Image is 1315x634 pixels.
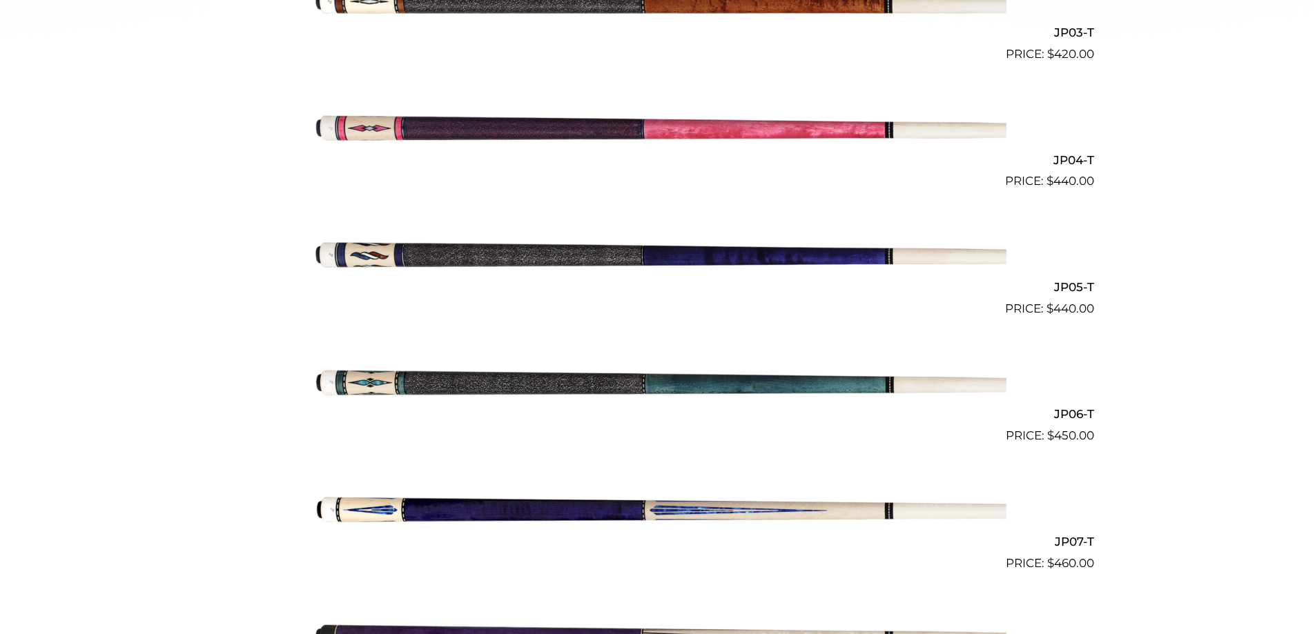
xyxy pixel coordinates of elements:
[222,69,1094,190] a: JP04-T $440.00
[309,196,1006,312] img: JP05-T
[222,20,1094,46] h2: JP03-T
[309,324,1006,439] img: JP06-T
[222,402,1094,427] h2: JP06-T
[1046,301,1053,315] span: $
[1047,47,1054,61] span: $
[222,147,1094,172] h2: JP04-T
[222,274,1094,299] h2: JP05-T
[222,196,1094,317] a: JP05-T $440.00
[222,528,1094,554] h2: JP07-T
[222,324,1094,445] a: JP06-T $450.00
[222,450,1094,572] a: JP07-T $460.00
[1046,301,1094,315] bdi: 440.00
[1047,47,1094,61] bdi: 420.00
[1047,428,1094,442] bdi: 450.00
[309,450,1006,566] img: JP07-T
[1046,174,1094,188] bdi: 440.00
[1047,428,1054,442] span: $
[309,69,1006,185] img: JP04-T
[1046,174,1053,188] span: $
[1047,556,1094,570] bdi: 460.00
[1047,556,1054,570] span: $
